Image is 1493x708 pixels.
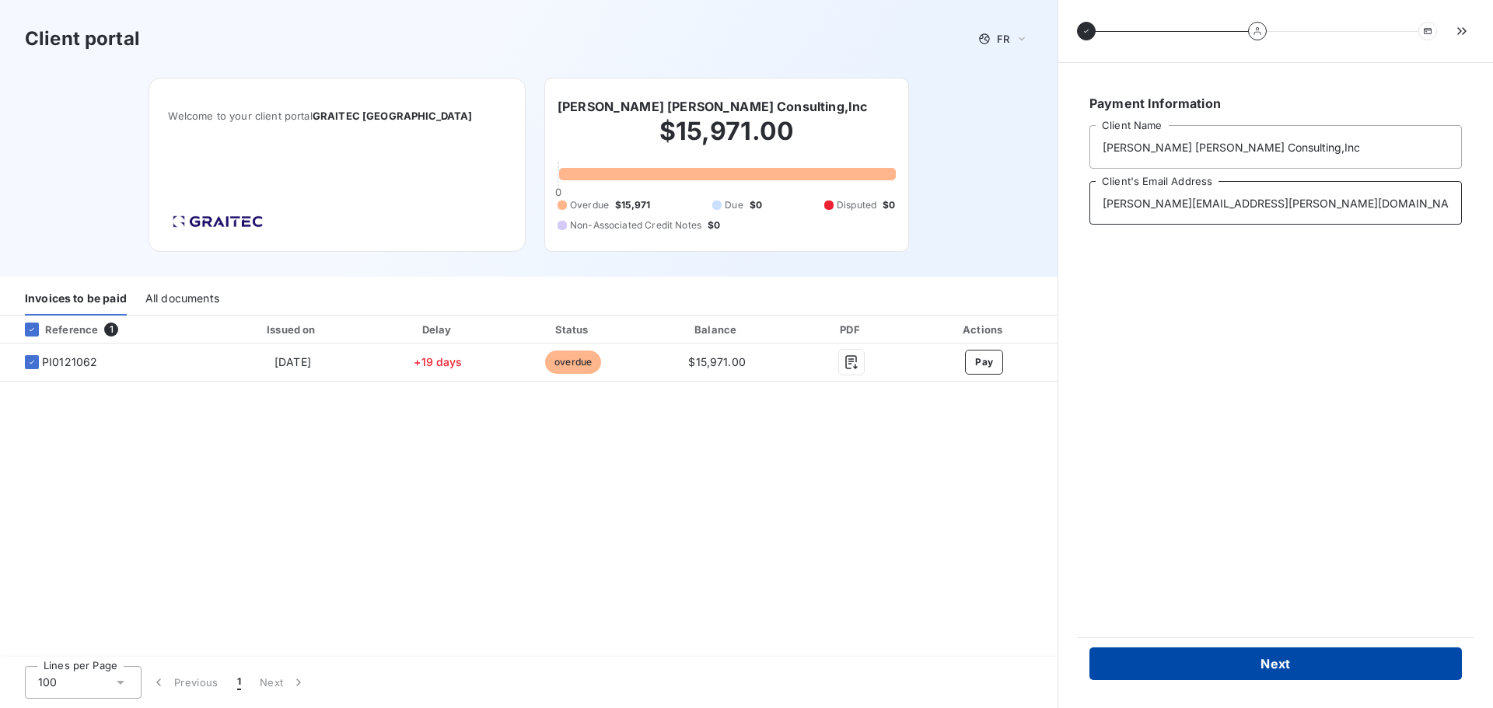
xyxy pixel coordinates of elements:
[168,211,267,232] img: Company logo
[145,283,219,316] div: All documents
[42,354,97,370] span: PI0121062
[570,198,609,212] span: Overdue
[645,322,789,337] div: Balance
[25,25,140,53] h3: Client portal
[414,355,462,368] span: +19 days
[228,666,250,699] button: 1
[570,218,701,232] span: Non-Associated Credit Notes
[376,322,502,337] div: Delay
[25,283,127,316] div: Invoices to be paid
[997,33,1009,45] span: FR
[965,350,1003,375] button: Pay
[250,666,316,699] button: Next
[1089,125,1462,169] input: placeholder
[313,110,473,122] span: GRAITEC [GEOGRAPHIC_DATA]
[558,116,896,162] h2: $15,971.00
[725,198,743,212] span: Due
[216,322,369,337] div: Issued on
[1089,181,1462,225] input: placeholder
[104,323,118,337] span: 1
[795,322,908,337] div: PDF
[750,198,762,212] span: $0
[688,355,746,368] span: $15,971.00
[274,355,311,368] span: [DATE]
[708,218,720,232] span: $0
[615,198,650,212] span: $15,971
[837,198,876,212] span: Disputed
[168,110,506,122] span: Welcome to your client portal
[545,351,601,374] span: overdue
[38,675,57,690] span: 100
[883,198,895,212] span: $0
[558,97,867,116] h6: [PERSON_NAME] [PERSON_NAME] Consulting,Inc
[555,186,561,198] span: 0
[1089,94,1462,113] h6: Payment Information
[914,322,1054,337] div: Actions
[12,323,98,337] div: Reference
[142,666,228,699] button: Previous
[1089,647,1462,680] button: Next
[508,322,639,337] div: Status
[237,675,241,690] span: 1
